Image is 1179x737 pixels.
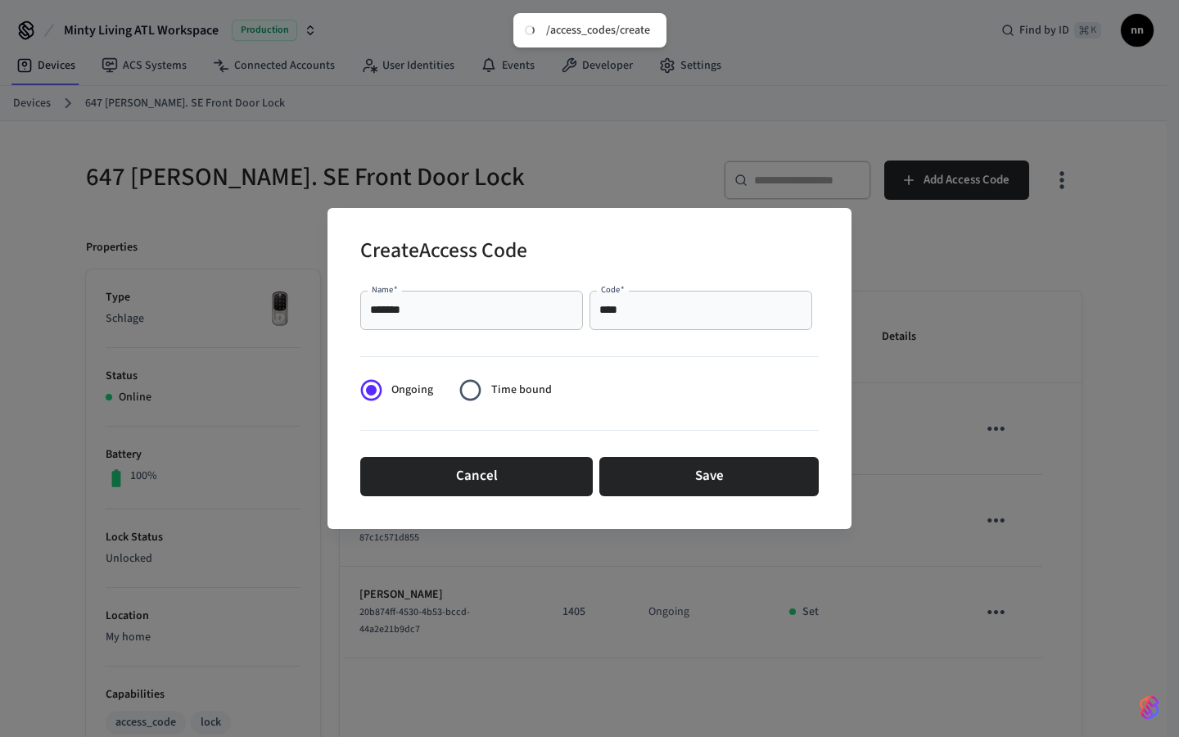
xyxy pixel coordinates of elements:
[601,283,625,296] label: Code
[391,382,433,399] span: Ongoing
[1140,694,1159,721] img: SeamLogoGradient.69752ec5.svg
[599,457,819,496] button: Save
[360,457,593,496] button: Cancel
[546,23,650,38] div: /access_codes/create
[491,382,552,399] span: Time bound
[360,228,527,278] h2: Create Access Code
[372,283,398,296] label: Name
